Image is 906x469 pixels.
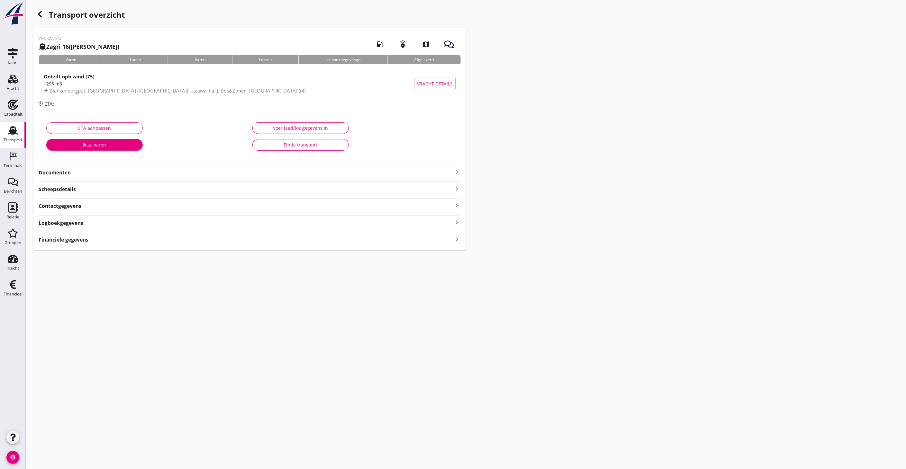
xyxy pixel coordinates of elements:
[371,35,389,53] i: local_gas_station
[46,122,143,134] button: ETA aanpassen
[298,55,387,64] div: Losbon toegevoegd
[4,189,22,193] div: Berichten
[453,235,461,243] i: keyboard_arrow_right
[453,218,461,227] i: keyboard_arrow_right
[453,184,461,193] i: keyboard_arrow_right
[39,55,103,64] div: Varen
[7,86,19,91] div: Vracht
[4,112,23,116] div: Capaciteit
[6,215,19,219] div: Relatie
[44,80,414,87] div: 1298 m3
[8,61,18,65] div: Kaart
[252,139,349,151] button: Einde transport
[4,164,22,168] div: Terminals
[50,87,305,94] span: Blankenburgput, [GEOGRAPHIC_DATA] ([GEOGRAPHIC_DATA]) - Loswal Fa. J. Bos&Zonen, [GEOGRAPHIC_DATA...
[103,55,168,64] div: Laden
[414,78,456,89] button: Vracht details
[51,141,138,148] div: Ik ga varen
[39,236,88,243] strong: Financiële gegevens
[39,69,461,98] a: Ontzilt oph.zand [75]1298 m3Blankenburgput, [GEOGRAPHIC_DATA] ([GEOGRAPHIC_DATA]) - Loswal Fa. J....
[39,35,119,41] p: VOG-250572
[387,55,461,64] div: Afgeleverd
[394,35,412,53] i: emergency_share
[46,43,69,50] strong: Zagri 16
[52,125,137,131] div: ETA aanpassen
[39,186,76,193] strong: Scheepsdetails
[6,266,19,270] div: Inzicht
[232,55,298,64] div: Lossen
[1,2,24,25] img: logo-small.a267ee39.svg
[417,35,435,53] i: map
[252,122,349,134] button: Voer laad/los gegevens in
[417,80,453,87] span: Vracht details
[453,201,461,210] i: keyboard_arrow_right
[258,141,343,148] div: Einde transport
[39,219,83,227] strong: Logboekgegevens
[39,202,81,210] strong: Contactgegevens
[33,8,466,23] div: Transport overzicht
[44,101,54,107] span: ETA:
[46,139,143,151] button: Ik ga varen
[44,73,95,80] strong: Ontzilt oph.zand [75]
[39,42,119,51] h2: ([PERSON_NAME])
[39,169,453,176] strong: Documenten
[258,125,343,131] div: Voer laad/los gegevens in
[4,138,23,142] div: Transport
[168,55,232,64] div: Varen
[453,168,461,176] i: keyboard_arrow_right
[4,292,23,296] div: Financieel
[6,451,19,464] i: account_circle
[5,241,21,245] div: Groepen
